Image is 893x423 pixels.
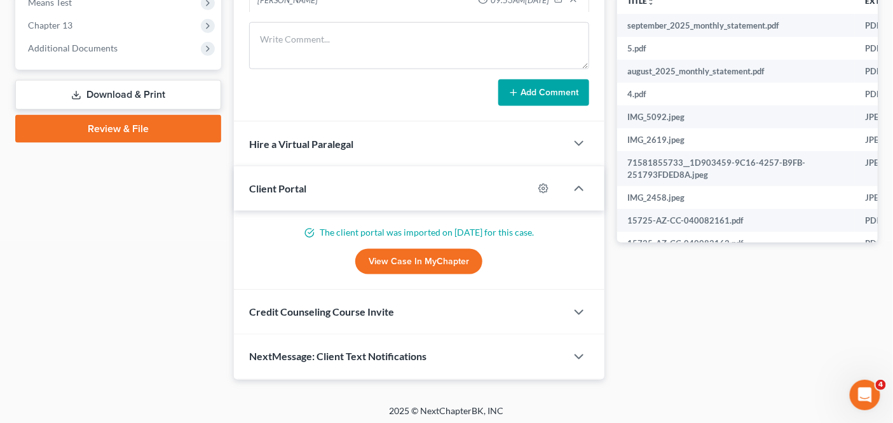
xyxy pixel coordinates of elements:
[617,14,855,37] td: september_2025_monthly_statement.pdf
[249,351,426,363] span: NextMessage: Client Text Notifications
[249,306,394,318] span: Credit Counseling Course Invite
[249,138,353,150] span: Hire a Virtual Paralegal
[498,79,589,106] button: Add Comment
[617,151,855,186] td: 71581855733__1D903459-9C16-4257-B9FB-251793FDED8A.jpeg
[15,80,221,110] a: Download & Print
[617,232,855,255] td: 15725-AZ-CC-040082162.pdf
[617,209,855,232] td: 15725-AZ-CC-040082161.pdf
[249,226,589,239] p: The client portal was imported on [DATE] for this case.
[28,43,118,53] span: Additional Documents
[617,60,855,83] td: august_2025_monthly_statement.pdf
[28,20,72,30] span: Chapter 13
[257,10,580,22] div: Phoenix Division
[876,380,886,390] span: 4
[617,105,855,128] td: IMG_5092.jpeg
[617,128,855,151] td: IMG_2619.jpeg
[617,37,855,60] td: 5.pdf
[617,83,855,105] td: 4.pdf
[355,249,482,274] a: View Case in MyChapter
[15,115,221,143] a: Review & File
[617,186,855,209] td: IMG_2458.jpeg
[249,182,306,194] span: Client Portal
[850,380,880,410] iframe: Intercom live chat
